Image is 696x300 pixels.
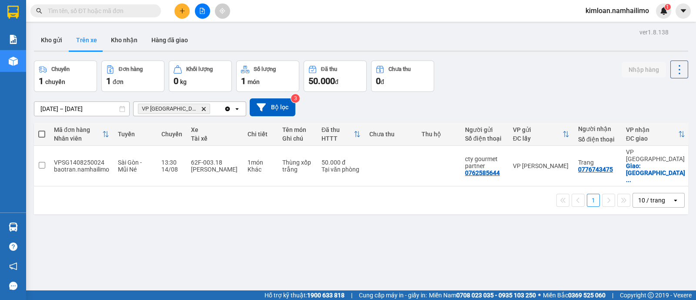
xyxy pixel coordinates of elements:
div: 13:30 [161,159,182,166]
div: Khác [248,166,274,173]
span: aim [219,8,225,14]
span: món [248,78,260,85]
span: Hỗ trợ kỹ thuật: [264,290,345,300]
button: Chuyến1chuyến [34,61,97,92]
div: 1 món [248,159,274,166]
button: Đơn hàng1đơn [101,61,164,92]
img: logo-vxr [7,6,19,19]
span: CC : [82,58,94,67]
button: Đã thu50.000đ [304,61,367,92]
div: ver 1.8.138 [639,27,669,37]
span: 1 [106,76,111,86]
div: ĐC giao [626,135,678,142]
div: Tuyến [118,131,153,138]
div: Chưa thu [369,131,413,138]
span: | [351,290,352,300]
div: Chưa thu [388,66,411,72]
div: HTTT [321,135,354,142]
button: 1 [587,194,600,207]
div: Tài xế [191,135,239,142]
button: plus [174,3,190,19]
span: 50.000 [308,76,335,86]
div: 14/08 [161,166,182,173]
input: Select a date range. [34,102,129,116]
div: ANH DŨNG [7,28,77,39]
span: đ [381,78,384,85]
input: Tìm tên, số ĐT hoặc mã đơn [48,6,151,16]
th: Toggle SortBy [50,123,114,146]
svg: open [672,197,679,204]
svg: open [234,105,241,112]
span: 1 [666,4,669,10]
div: Người nhận [578,125,617,132]
span: 0 [174,76,178,86]
span: Gửi: [7,8,21,17]
div: baotran.namhailimo [54,166,109,173]
button: Hàng đã giao [144,30,195,51]
strong: 1900 633 818 [307,292,345,299]
span: copyright [648,292,654,298]
span: Nhận: [83,8,104,17]
span: notification [9,262,17,270]
div: Số lượng [254,66,276,72]
div: Số điện thoại [465,135,504,142]
div: VP [GEOGRAPHIC_DATA] [626,148,685,162]
button: aim [215,3,230,19]
div: Chi tiết [248,131,274,138]
div: VP [PERSON_NAME] [513,162,569,169]
div: 10 / trang [638,196,665,205]
div: Nhân viên [54,135,102,142]
div: VP nhận [626,126,678,133]
span: message [9,282,17,290]
button: Khối lượng0kg [169,61,232,92]
div: Thùng xốp trắng [282,159,313,173]
img: warehouse-icon [9,222,18,232]
span: Miền Nam [429,290,536,300]
div: 0911243377 [83,39,171,51]
th: Toggle SortBy [622,123,689,146]
div: cty gourmet partner [465,155,504,169]
button: caret-down [676,3,691,19]
span: 0 [376,76,381,86]
div: Trang [578,159,617,166]
div: Chuyến [51,66,70,72]
div: A.DŨNG [83,28,171,39]
div: 0762585644 [465,169,500,176]
div: Ghi chú [282,135,313,142]
div: Chuyến [161,131,182,138]
span: question-circle [9,243,17,251]
div: Tại văn phòng [321,166,361,173]
img: icon-new-feature [660,7,668,15]
span: ... [626,176,631,183]
button: Kho gửi [34,30,69,51]
span: ⚪️ [538,293,541,297]
div: Đã thu [321,66,337,72]
div: Khối lượng [186,66,213,72]
div: Giao: Centara Mirage beach resort [626,162,685,183]
div: Số điện thoại [578,136,617,143]
span: 1 [241,76,246,86]
svg: Delete [201,106,206,111]
div: 62F-003.18 [191,159,239,166]
span: Cung cấp máy in - giấy in: [359,290,427,300]
div: Tên món [282,126,313,133]
span: VP chợ Mũi Né, close by backspace [138,104,210,114]
span: plus [179,8,185,14]
button: Chưa thu0đ [371,61,434,92]
sup: 3 [291,94,300,103]
span: file-add [199,8,205,14]
span: 1 [39,76,43,86]
th: Toggle SortBy [509,123,574,146]
svg: Clear all [224,105,231,112]
div: Đơn hàng [119,66,143,72]
div: 0776743475 [578,166,613,173]
div: 50.000 đ [321,159,361,166]
div: Mã đơn hàng [54,126,102,133]
span: | [612,290,613,300]
span: Miền Bắc [543,290,606,300]
span: kg [180,78,187,85]
sup: 1 [665,4,671,10]
img: solution-icon [9,35,18,44]
span: Sài Gòn - Mũi Né [118,159,142,173]
div: VP gửi [513,126,562,133]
